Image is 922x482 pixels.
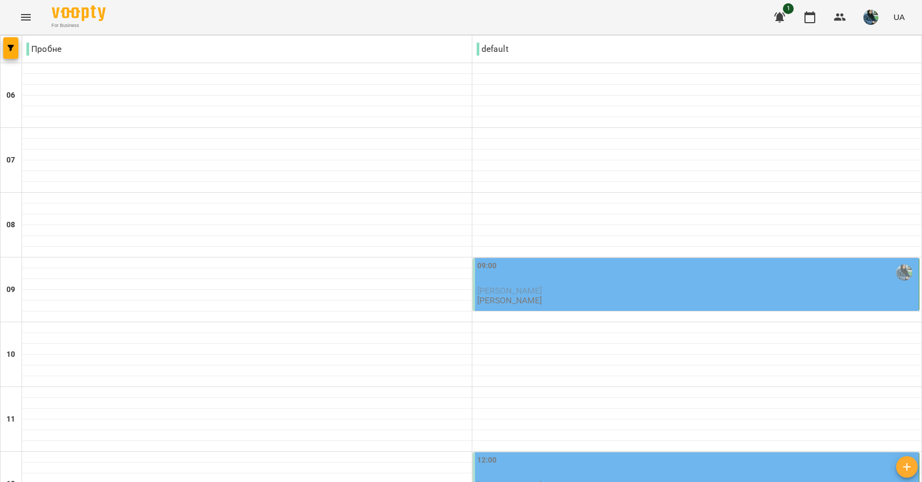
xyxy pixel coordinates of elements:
[26,43,61,56] p: Пробне
[52,22,106,29] span: For Business
[6,284,15,296] h6: 09
[477,43,508,56] p: default
[477,286,542,296] span: [PERSON_NAME]
[6,349,15,361] h6: 10
[889,7,909,27] button: UA
[896,456,918,478] button: Створити урок
[6,154,15,166] h6: 07
[477,296,542,305] p: [PERSON_NAME]
[477,260,497,272] label: 09:00
[863,10,878,25] img: 279930827415d9cea2993728a837c773.jpg
[52,5,106,21] img: Voopty Logo
[13,4,39,30] button: Menu
[893,11,905,23] span: UA
[6,413,15,425] h6: 11
[896,264,912,281] img: Шпитецька Софія Анатоліївна
[6,219,15,231] h6: 08
[6,90,15,101] h6: 06
[783,3,794,14] span: 1
[477,454,497,466] label: 12:00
